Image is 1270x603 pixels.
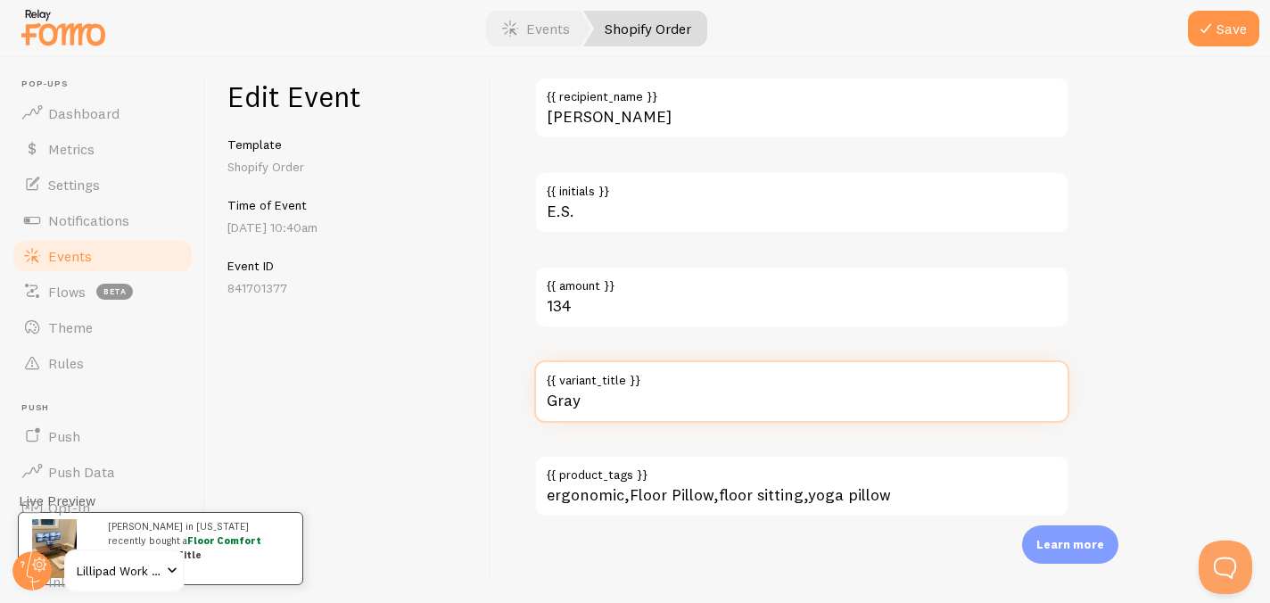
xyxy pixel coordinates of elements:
span: Push [21,402,194,414]
span: Flows [48,283,86,301]
span: Rules [48,354,84,372]
span: Pop-ups [21,78,194,90]
p: Learn more [1036,536,1104,553]
h5: Template [227,136,469,153]
p: Shopify Order [227,158,469,176]
a: Flows beta [11,274,194,310]
span: beta [96,284,133,300]
span: Notifications [48,211,129,229]
h1: Edit Event [227,78,469,115]
p: 841701377 [227,279,469,297]
span: Dashboard [48,104,120,122]
a: Dashboard [11,95,194,131]
span: Metrics [48,140,95,158]
a: Settings [11,167,194,202]
a: Push Data [11,454,194,490]
h5: Event ID [227,258,469,274]
span: Opt-In [48,499,90,516]
label: {{ variant_title }} [534,360,1069,391]
span: Events [48,247,92,265]
span: Theme [48,318,93,336]
img: fomo-relay-logo-orange.svg [19,4,108,50]
span: Push [48,427,80,445]
label: {{ recipient_name }} [534,77,1069,107]
label: {{ amount }} [534,266,1069,296]
a: Push [11,418,194,454]
span: Settings [48,176,100,194]
a: Rules [11,345,194,381]
iframe: Help Scout Beacon - Open [1199,541,1252,594]
a: Notifications [11,202,194,238]
a: Events [11,238,194,274]
span: Lillipad Work Solutions [77,560,161,582]
span: Push Data [48,463,115,481]
label: {{ initials }} [534,171,1069,202]
h5: Time of Event [227,197,469,213]
label: {{ product_tags }} [534,455,1069,485]
a: Metrics [11,131,194,167]
a: Lillipad Work Solutions [64,549,185,592]
a: Opt-In [11,490,194,525]
p: [DATE] 10:40am [227,219,469,236]
a: Theme [11,310,194,345]
div: Learn more [1022,525,1118,564]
